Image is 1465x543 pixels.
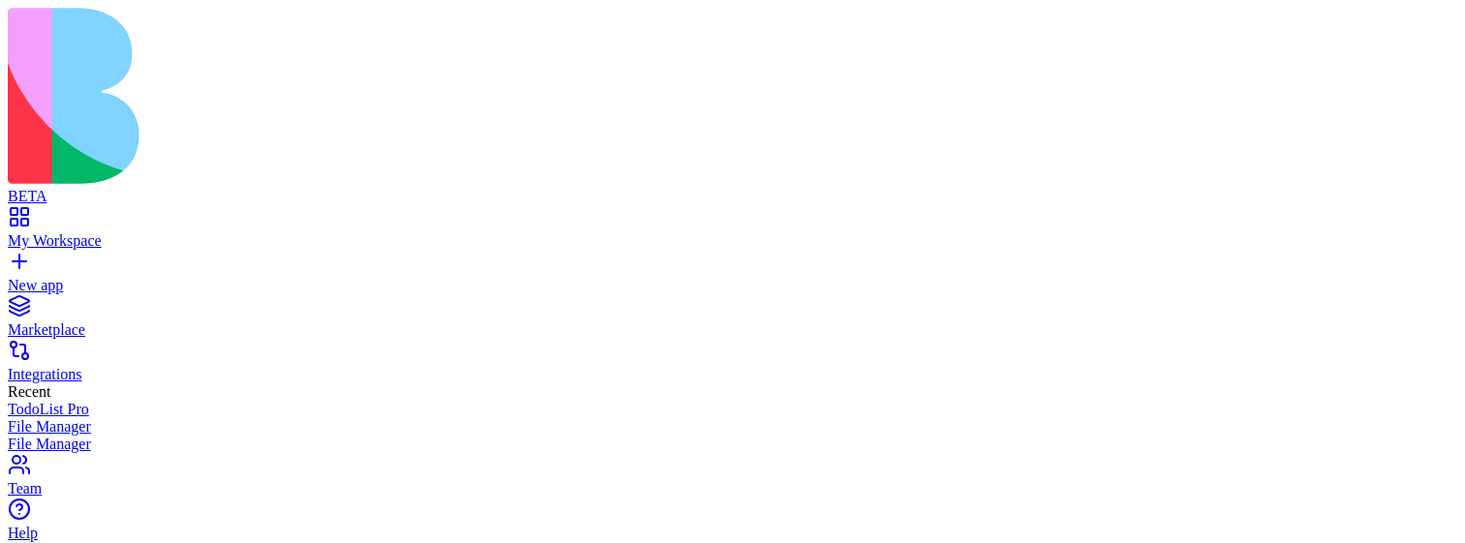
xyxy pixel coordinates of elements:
[8,401,1457,418] a: TodoList Pro
[8,418,1457,436] a: File Manager
[8,321,1457,339] div: Marketplace
[8,188,1457,205] div: BETA
[8,170,1457,205] a: BETA
[8,463,1457,498] a: Team
[8,366,1457,383] div: Integrations
[8,277,1457,294] div: New app
[8,232,1457,250] div: My Workspace
[8,304,1457,339] a: Marketplace
[8,383,50,400] span: Recent
[8,259,1457,294] a: New app
[8,8,787,184] img: logo
[8,507,1457,542] a: Help
[8,525,1457,542] div: Help
[8,436,1457,453] a: File Manager
[8,480,1457,498] div: Team
[8,215,1457,250] a: My Workspace
[8,348,1457,383] a: Integrations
